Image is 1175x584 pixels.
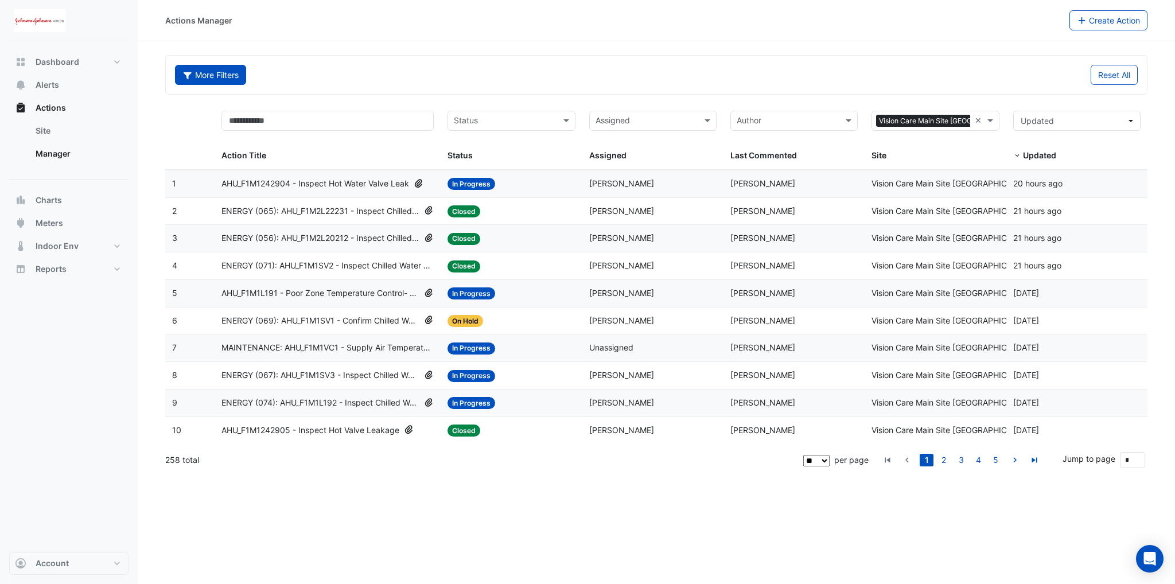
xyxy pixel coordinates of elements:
span: Vision Care Main Site [GEOGRAPHIC_DATA] [871,206,1033,216]
span: In Progress [448,287,495,299]
span: In Progress [448,178,495,190]
span: Updated [1023,150,1056,160]
span: Vision Care Main Site [GEOGRAPHIC_DATA] [876,115,1024,127]
a: go to last page [1028,454,1041,466]
span: 2025-09-30T14:42:26.345 [1013,206,1061,216]
span: [PERSON_NAME] [589,260,654,270]
a: 4 [971,454,985,466]
span: Closed [448,205,480,217]
button: Actions [9,96,129,119]
span: 10 [172,425,181,435]
span: 2025-09-29T16:38:57.355 [1013,316,1039,325]
span: Status [448,150,473,160]
span: [PERSON_NAME] [589,206,654,216]
span: Unassigned [589,342,633,352]
span: [PERSON_NAME] [589,233,654,243]
span: Charts [36,194,62,206]
span: ENERGY (067): AHU_F1M1SV3 - Inspect Chilled Water Valve Leak [BEEP] [221,369,419,382]
span: Vision Care Main Site [GEOGRAPHIC_DATA] [871,342,1033,352]
span: 2025-09-30T15:18:52.332 [1013,178,1063,188]
button: Reset All [1091,65,1138,85]
span: Closed [448,233,480,245]
span: Closed [448,260,480,272]
span: [PERSON_NAME] [730,342,795,352]
span: [PERSON_NAME] [589,288,654,298]
span: [PERSON_NAME] [589,178,654,188]
span: ENERGY (065): AHU_F1M2L22231 - Inspect Chilled Water Valve Leak [BEEP] [221,205,419,218]
span: [PERSON_NAME] [589,425,654,435]
span: Account [36,558,69,569]
span: Action Title [221,150,266,160]
span: 2025-09-29T16:33:04.667 [1013,370,1039,380]
span: Last Commented [730,150,797,160]
span: [PERSON_NAME] [730,398,795,407]
span: 2 [172,206,177,216]
app-icon: Actions [15,102,26,114]
button: Reports [9,258,129,281]
a: Site [26,119,129,142]
span: Vision Care Main Site [GEOGRAPHIC_DATA] [871,370,1033,380]
li: page 2 [935,454,952,466]
span: Updated [1021,116,1054,126]
span: Vision Care Main Site [GEOGRAPHIC_DATA] [871,233,1033,243]
span: 1 [172,178,176,188]
span: Site [871,150,886,160]
a: 2 [937,454,951,466]
span: Indoor Env [36,240,79,252]
span: In Progress [448,397,495,409]
span: 2025-09-30T14:11:15.590 [1013,260,1061,270]
span: Closed [448,425,480,437]
button: More Filters [175,65,246,85]
span: [PERSON_NAME] [730,233,795,243]
button: Account [9,552,129,575]
a: go to first page [881,454,894,466]
button: Dashboard [9,50,129,73]
span: [PERSON_NAME] [730,288,795,298]
span: [PERSON_NAME] [730,260,795,270]
span: On Hold [448,315,483,327]
div: 258 total [165,446,801,474]
span: per page [834,455,869,465]
a: 1 [920,454,933,466]
li: page 1 [918,454,935,466]
span: Vision Care Main Site [GEOGRAPHIC_DATA] [871,398,1033,407]
app-icon: Reports [15,263,26,275]
li: page 4 [970,454,987,466]
div: Open Intercom Messenger [1136,545,1164,573]
li: page 3 [952,454,970,466]
div: Actions [9,119,129,170]
span: 2025-09-30T14:21:33.420 [1013,233,1061,243]
span: 2025-09-29T16:34:24.164 [1013,342,1039,352]
span: AHU_F1M1242905 - Inspect Hot Valve Leakage [221,424,399,437]
button: Meters [9,212,129,235]
span: 2025-09-30T07:36:27.261 [1013,288,1039,298]
span: [PERSON_NAME] [730,316,795,325]
span: Alerts [36,79,59,91]
span: Dashboard [36,56,79,68]
app-icon: Alerts [15,79,26,91]
a: go to previous page [900,454,914,466]
span: 3 [172,233,177,243]
span: 5 [172,288,177,298]
span: Vision Care Main Site [GEOGRAPHIC_DATA] [871,178,1033,188]
a: 3 [954,454,968,466]
span: [PERSON_NAME] [730,178,795,188]
a: go to next page [1008,454,1022,466]
span: Clear [975,114,985,127]
li: page 5 [987,454,1004,466]
span: [PERSON_NAME] [730,425,795,435]
app-icon: Meters [15,217,26,229]
a: 5 [989,454,1002,466]
button: Charts [9,189,129,212]
span: Vision Care Main Site [GEOGRAPHIC_DATA] [871,316,1033,325]
span: ENERGY (069): AHU_F1M1SV1 - Confirm Chilled Water Valve Override Open (Energy Waste) [BEEP] [221,314,419,328]
button: Create Action [1069,10,1148,30]
span: Vision Care Main Site [GEOGRAPHIC_DATA] [871,260,1033,270]
app-icon: Indoor Env [15,240,26,252]
span: [PERSON_NAME] [589,316,654,325]
span: MAINTENANCE: AHU_F1M1VC1 - Supply Air Temperature Poor Control [221,341,434,355]
button: Alerts [9,73,129,96]
span: In Progress [448,370,495,382]
span: In Progress [448,342,495,355]
span: Vision Care Main Site [GEOGRAPHIC_DATA] [871,288,1033,298]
